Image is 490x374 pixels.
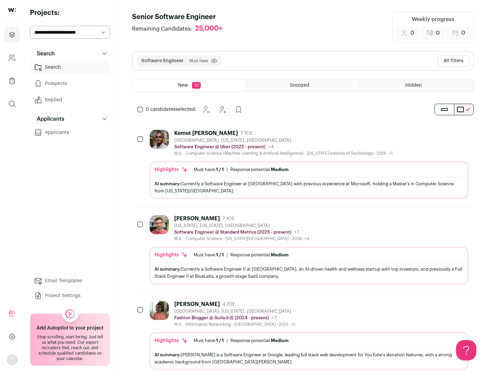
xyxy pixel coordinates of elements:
span: +7 [272,316,277,320]
div: Highlights [154,166,188,173]
div: Stop scrolling, start hiring. Just tell us what you need. Our expert recruiters find, reach out, ... [34,334,105,361]
h2: Projects: [30,8,110,18]
button: Search [30,47,110,61]
a: Replied [30,93,110,107]
span: Hidden [405,83,422,88]
span: Medium [271,338,289,343]
p: Software Engineer @ Standard Metrics (2025 - present) [174,230,291,235]
a: Search [30,61,110,74]
span: AI summary: [154,267,181,271]
span: AI summary: [154,353,181,357]
a: Project Settings [30,289,110,303]
button: Hide [215,103,229,116]
div: M.S. - Information Networking - [GEOGRAPHIC_DATA] - 2021 [174,322,295,327]
div: Currently a Software Engineer II at [GEOGRAPHIC_DATA], an AI-driven health and wellness startup w... [154,266,463,280]
button: Software Engineer [141,57,184,64]
span: 4 YOE [223,302,235,307]
img: nopic.png [7,354,18,365]
span: Medium [271,167,289,172]
a: Projects [4,27,20,43]
span: +2 [291,322,295,326]
span: New [178,83,188,88]
p: Software Engineer @ Uber (2022 - present) [174,144,265,150]
a: Kemet [PERSON_NAME] 7 YOE [GEOGRAPHIC_DATA], [US_STATE], [GEOGRAPHIC_DATA] Software Engineer @ Ub... [150,130,468,199]
div: [PERSON_NAME] [174,301,220,308]
p: Search [33,50,55,58]
img: 92c6d1596c26b24a11d48d3f64f639effaf6bd365bf059bea4cfc008ddd4fb99.jpg [150,215,169,234]
span: 0 [461,29,465,37]
a: Snoozed [246,79,360,91]
span: 1 / 1 [216,253,224,257]
a: Email Templates [30,274,110,288]
ul: | [194,167,289,172]
a: Company Lists [4,73,20,89]
img: ebffc8b94a612106133ad1a79c5dcc917f1f343d62299c503ebb759c428adb03.jpg [150,301,169,320]
ul: | [194,338,289,343]
div: Highlights [154,252,188,258]
ul: | [194,252,289,258]
div: Weekly progress [412,15,454,23]
div: Response potential: [230,338,289,343]
span: +7 [294,230,299,235]
div: 25,000+ [195,24,223,33]
div: Highlights [154,337,188,344]
button: Add to Prospects [232,103,245,116]
a: Prospects [30,77,110,90]
div: Currently a Software Engineer at [GEOGRAPHIC_DATA] with previous experience at Microsoft, holding... [154,180,463,194]
div: M.S. - Computer Science (Machine Learning & Artificial Intelligence) - [US_STATE] Institute of Te... [174,151,393,156]
span: Snoozed [290,83,309,88]
span: 0 [410,29,414,37]
span: selected: [146,106,196,113]
button: All filters [438,55,469,66]
div: M.S. - Computer Science - [US_STATE][GEOGRAPHIC_DATA] - 2026 [174,236,309,241]
button: Snooze [199,103,213,116]
iframe: Help Scout Beacon - Open [456,340,476,360]
div: Must have: [194,252,224,258]
span: Must have [189,58,208,64]
div: Kemet [PERSON_NAME] [174,130,238,137]
span: 1 / 1 [216,338,224,343]
span: +1 [389,151,393,155]
a: Company and ATS Settings [4,50,20,66]
a: [PERSON_NAME] 4 YOE [GEOGRAPHIC_DATA], [US_STATE], [GEOGRAPHIC_DATA] Fashion Blogger @ Suila水啦 (2... [150,301,468,370]
a: Applicants [30,126,110,139]
span: AI summary: [154,182,181,186]
span: 7 YOE [241,131,252,136]
img: 1d26598260d5d9f7a69202d59cf331847448e6cffe37083edaed4f8fc8795bfe [150,130,169,149]
span: Remaining Candidates: [132,25,192,33]
p: Applicants [33,115,64,123]
div: [GEOGRAPHIC_DATA], [US_STATE], [GEOGRAPHIC_DATA] [174,138,393,143]
div: Must have: [194,338,224,343]
div: [PERSON_NAME] is a Software Engineer at Google, leading full stack web development for YouTube's ... [154,351,463,365]
a: Hidden [360,79,473,91]
h1: Senior Software Engineer [132,12,229,22]
div: Response potential: [230,167,289,172]
img: wellfound-shorthand-0d5821cbd27db2630d0214b213865d53afaa358527fdda9d0ea32b1df1b89c2c.svg [8,8,16,12]
span: 7 YOE [223,216,234,221]
a: Add Autopilot to your project Stop scrolling, start hiring. Just tell us what you need. Our exper... [30,313,110,366]
span: +4 [305,237,309,241]
div: Must have: [194,167,224,172]
span: 0 candidates [146,107,176,112]
div: Response potential: [230,252,289,258]
p: Fashion Blogger @ Suila水啦 (2024 - present) [174,315,269,321]
a: [PERSON_NAME] 7 YOE [US_STATE], [US_STATE], [GEOGRAPHIC_DATA] Software Engineer @ Standard Metric... [150,215,468,284]
span: 0 [436,29,440,37]
button: Applicants [30,112,110,126]
span: Medium [271,253,289,257]
div: [PERSON_NAME] [174,215,220,222]
span: +4 [268,144,274,149]
button: Open dropdown [7,354,18,365]
span: 10 [192,82,201,89]
span: 1 / 1 [216,167,224,172]
div: [GEOGRAPHIC_DATA], [US_STATE], [GEOGRAPHIC_DATA] [174,309,295,314]
div: [US_STATE], [US_STATE], [GEOGRAPHIC_DATA] [174,223,309,228]
h2: Add Autopilot to your project [36,325,103,331]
